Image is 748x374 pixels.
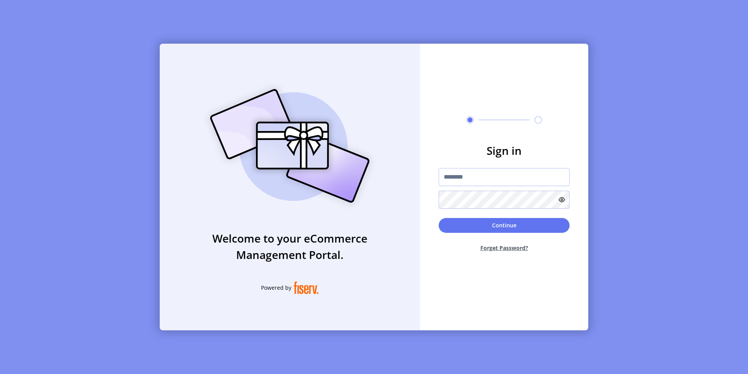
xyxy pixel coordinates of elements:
h3: Sign in [439,142,570,159]
button: Continue [439,218,570,233]
img: card_Illustration.svg [198,80,381,211]
span: Powered by [261,284,291,292]
h3: Welcome to your eCommerce Management Portal. [160,230,420,263]
button: Forget Password? [439,238,570,258]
